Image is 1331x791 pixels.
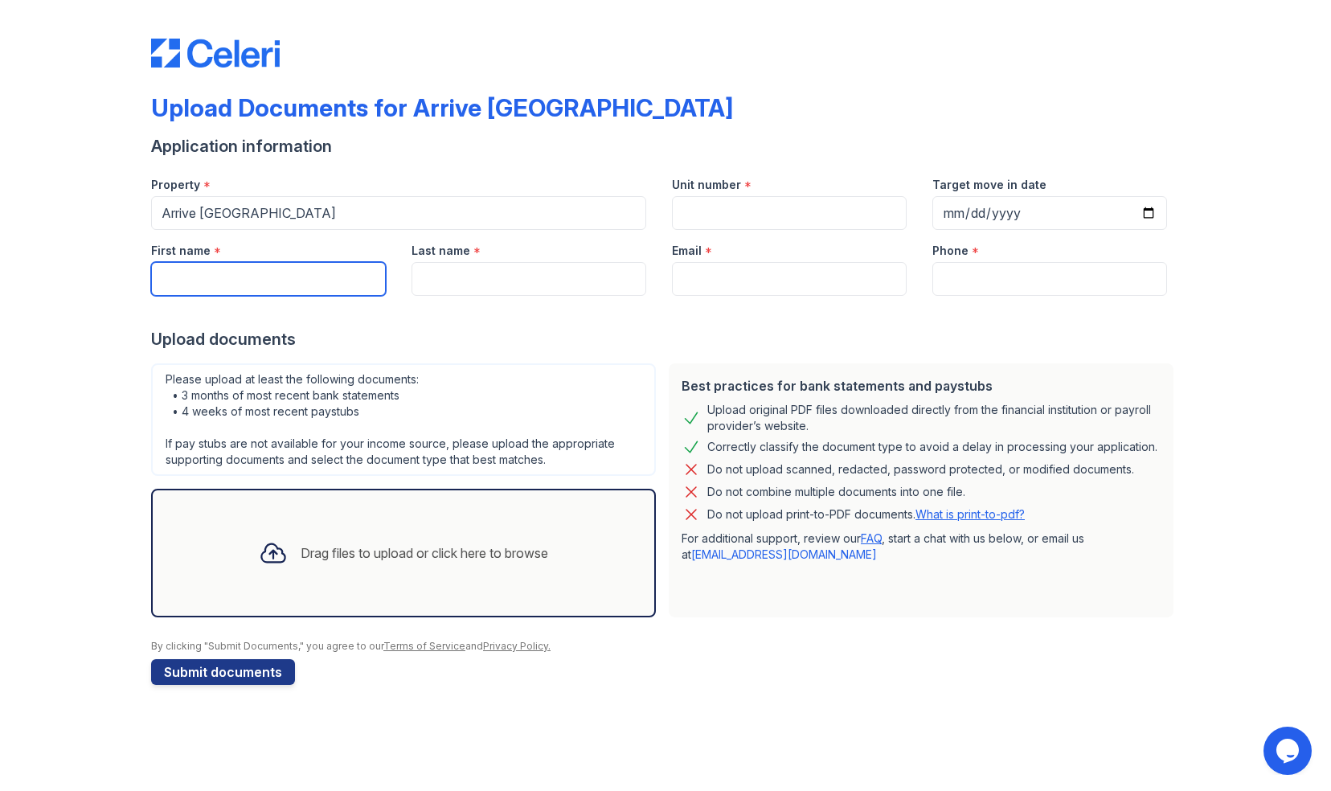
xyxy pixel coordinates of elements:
[932,177,1046,193] label: Target move in date
[151,39,280,68] img: CE_Logo_Blue-a8612792a0a2168367f1c8372b55b34899dd931a85d93a1a3d3e32e68fde9ad4.png
[483,640,551,652] a: Privacy Policy.
[383,640,465,652] a: Terms of Service
[861,531,882,545] a: FAQ
[932,243,969,259] label: Phone
[151,243,211,259] label: First name
[151,135,1180,158] div: Application information
[707,437,1157,457] div: Correctly classify the document type to avoid a delay in processing your application.
[1263,727,1315,775] iframe: chat widget
[707,482,965,502] div: Do not combine multiple documents into one file.
[151,328,1180,350] div: Upload documents
[151,177,200,193] label: Property
[682,376,1161,395] div: Best practices for bank statements and paystubs
[691,547,877,561] a: [EMAIL_ADDRESS][DOMAIN_NAME]
[915,507,1025,521] a: What is print-to-pdf?
[151,659,295,685] button: Submit documents
[682,531,1161,563] p: For additional support, review our , start a chat with us below, or email us at
[151,640,1180,653] div: By clicking "Submit Documents," you agree to our and
[707,402,1161,434] div: Upload original PDF files downloaded directly from the financial institution or payroll provider’...
[672,177,741,193] label: Unit number
[412,243,470,259] label: Last name
[151,93,733,122] div: Upload Documents for Arrive [GEOGRAPHIC_DATA]
[707,506,1025,523] p: Do not upload print-to-PDF documents.
[707,460,1134,479] div: Do not upload scanned, redacted, password protected, or modified documents.
[672,243,702,259] label: Email
[301,543,548,563] div: Drag files to upload or click here to browse
[151,363,656,476] div: Please upload at least the following documents: • 3 months of most recent bank statements • 4 wee...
